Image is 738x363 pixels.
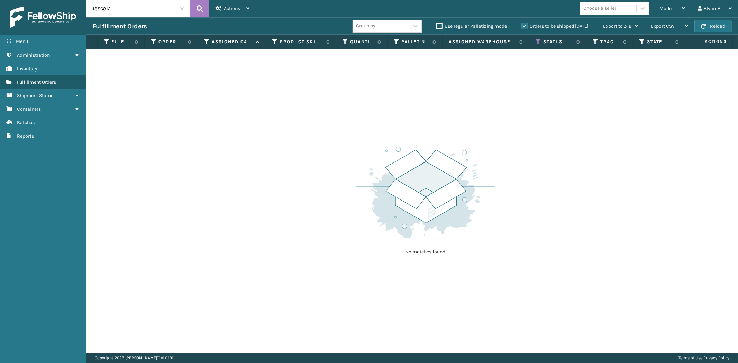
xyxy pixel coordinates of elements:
[659,6,672,11] span: Mode
[17,52,50,58] span: Administration
[356,22,375,30] div: Group by
[678,353,730,363] div: |
[16,38,28,44] span: Menu
[350,39,374,45] label: Quantity
[521,23,589,29] label: Orders to be shipped [DATE]
[224,6,240,11] span: Actions
[17,79,56,85] span: Fulfillment Orders
[647,39,672,45] label: State
[600,39,620,45] label: Tracking Number
[93,22,147,30] h3: Fulfillment Orders
[280,39,323,45] label: Product SKU
[111,39,131,45] label: Fulfillment Order Id
[678,355,702,360] a: Terms of Use
[10,7,76,28] img: logo
[17,93,53,99] span: Shipment Status
[17,133,34,139] span: Reports
[436,23,507,29] label: Use regular Palletizing mode
[683,36,731,47] span: Actions
[17,120,35,125] span: Batches
[583,5,616,12] div: Choose a seller
[603,23,631,29] span: Export to .xls
[17,66,37,72] span: Inventory
[212,39,253,45] label: Assigned Carrier Service
[449,39,516,45] label: Assigned Warehouse
[158,39,184,45] label: Order Number
[543,39,573,45] label: Status
[401,39,429,45] label: Pallet Name
[651,23,675,29] span: Export CSV
[95,353,173,363] p: Copyright 2023 [PERSON_NAME]™ v 1.0.191
[17,106,41,112] span: Containers
[694,20,732,32] button: Reload
[703,355,730,360] a: Privacy Policy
